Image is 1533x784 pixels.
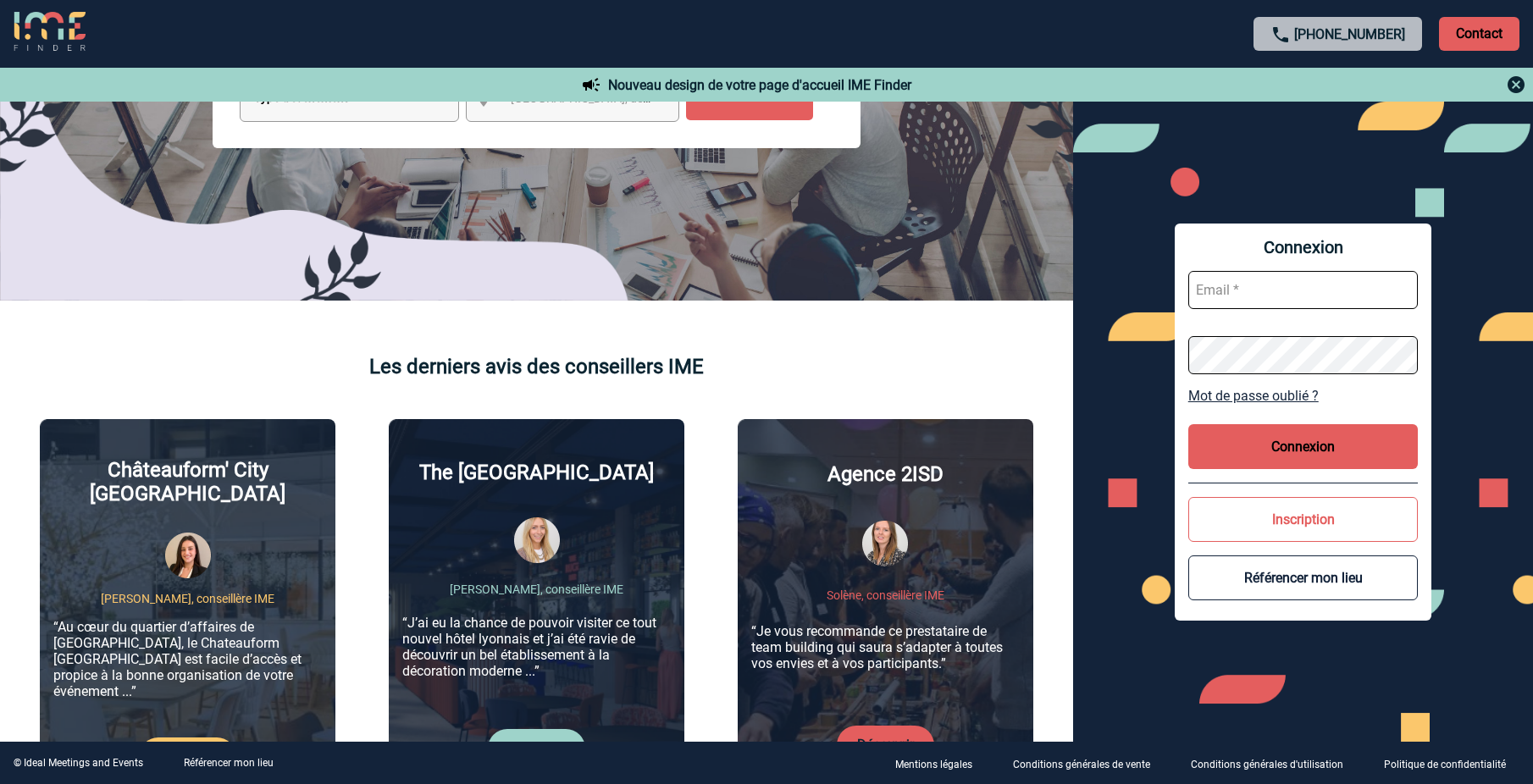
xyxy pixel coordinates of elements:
[1188,555,1419,600] button: Référencer mon lieu
[1188,388,1419,404] a: Mot de passe oublié ?
[419,461,654,484] p: The [GEOGRAPHIC_DATA]
[450,582,623,596] p: [PERSON_NAME], conseillère IME
[53,458,322,505] p: Châteauform' City [GEOGRAPHIC_DATA]
[1370,755,1533,771] a: Politique de confidentialité
[1188,237,1419,257] span: Connexion
[1270,25,1291,45] img: call-24-px.png
[1188,271,1419,309] input: Email *
[1177,755,1370,771] a: Conditions générales d'utilisation
[999,755,1177,771] a: Conditions générales de vente
[827,462,944,486] p: Agence 2ISD
[827,588,944,602] p: Solène, conseillère IME
[1191,759,1343,770] p: Conditions générales d'utilisation
[508,740,565,756] a: Découvrir
[511,91,746,105] span: [GEOGRAPHIC_DATA], département, région...
[1439,17,1519,51] p: Contact
[14,757,143,769] div: © Ideal Meetings and Events
[1188,497,1419,542] button: Inscription
[857,737,914,753] a: Découvrir
[402,615,671,679] p: “J’ai eu la chance de pouvoir visiter ce tout nouvel hôtel lyonnais et j’ai été ravie de découvri...
[882,755,999,771] a: Mentions légales
[751,623,1020,671] p: “Je vous recommande ce prestataire de team building qui saura s’adapter à toutes vos envies et à ...
[101,592,274,605] p: [PERSON_NAME], conseillère IME
[53,619,322,699] p: “Au cœur du quartier d’affaires de [GEOGRAPHIC_DATA], le Chateauform [GEOGRAPHIC_DATA] est facile...
[1188,424,1419,469] button: Connexion
[895,759,972,770] p: Mentions légales
[1384,759,1506,770] p: Politique de confidentialité
[1013,759,1150,770] p: Conditions générales de vente
[184,757,274,769] a: Référencer mon lieu
[1294,26,1405,42] a: [PHONE_NUMBER]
